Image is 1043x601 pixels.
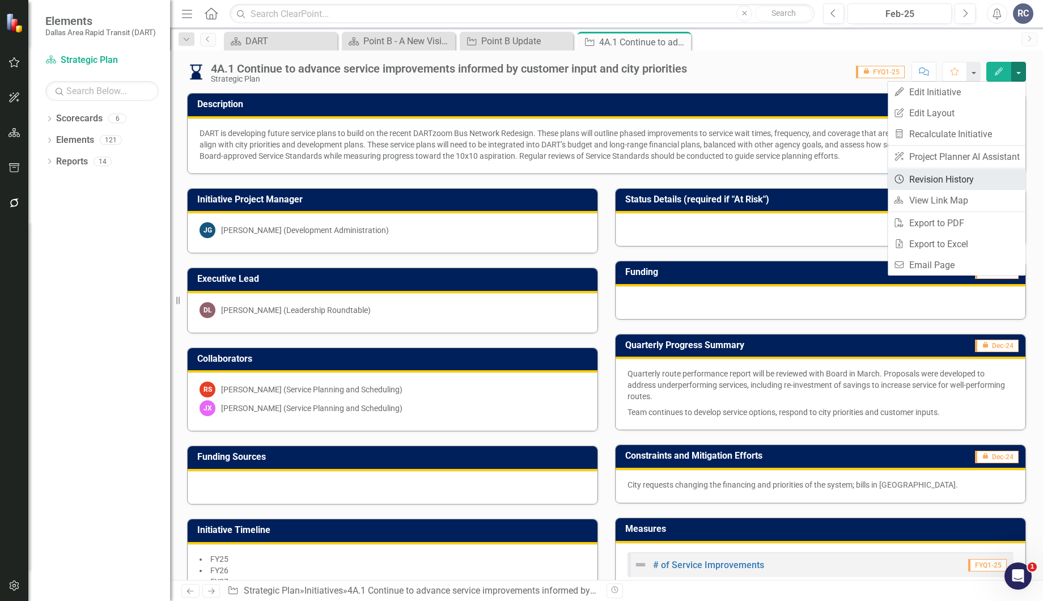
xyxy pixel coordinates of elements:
[221,403,402,414] div: [PERSON_NAME] (Service Planning and Scheduling)
[628,404,1014,418] p: Team continues to develop service options, respond to city priorities and customer inputs.
[481,34,570,48] div: Point B Update
[625,451,922,461] h3: Constraints and Mitigation Efforts
[56,155,88,168] a: Reports
[221,384,402,395] div: [PERSON_NAME] (Service Planning and Scheduling)
[244,585,300,596] a: Strategic Plan
[211,75,687,83] div: Strategic Plan
[304,585,343,596] a: Initiatives
[888,82,1025,103] a: Edit Initiative
[108,114,126,124] div: 6
[45,28,156,37] small: Dallas Area Rapid Transit (DART)
[888,124,1025,145] a: Recalculate Initiative
[45,54,159,67] a: Strategic Plan
[94,156,112,166] div: 14
[45,14,156,28] span: Elements
[463,34,570,48] a: Point B Update
[221,304,371,316] div: [PERSON_NAME] (Leadership Roundtable)
[200,400,215,416] div: JX
[888,169,1025,190] a: Revision History
[230,4,815,24] input: Search ClearPoint...
[888,146,1025,167] a: Project Planner AI Assistant
[210,577,228,586] span: FY27
[625,194,926,205] h3: Status Details (required if "At Risk")
[197,274,592,284] h3: Executive Lead
[211,62,687,75] div: 4A.1 Continue to advance service improvements informed by customer input and city priorities
[227,34,334,48] a: DART
[347,585,723,596] div: 4A.1 Continue to advance service improvements informed by customer input and city priorities
[210,566,228,575] span: FY26
[197,452,592,462] h3: Funding Sources
[100,136,122,145] div: 121
[888,190,1025,211] a: View Link Map
[975,340,1019,352] span: Dec-24
[1013,3,1033,24] button: RC
[56,112,103,125] a: Scorecards
[968,559,1007,572] span: FYQ1-25
[221,225,389,236] div: [PERSON_NAME] (Development Administration)
[200,222,215,238] div: JG
[847,3,952,24] button: Feb-25
[1028,562,1037,572] span: 1
[45,81,159,101] input: Search Below...
[6,12,26,32] img: ClearPoint Strategy
[197,99,1020,109] h3: Description
[1004,562,1032,590] iframe: Intercom live chat
[888,213,1025,234] a: Export to PDF
[245,34,334,48] div: DART
[888,255,1025,276] a: Email Page
[197,194,592,205] h3: Initiative Project Manager
[975,451,1019,463] span: Dec-24
[200,382,215,397] div: RS
[625,524,1020,534] h3: Measures
[888,103,1025,124] a: Edit Layout
[227,585,598,598] div: » »
[625,267,792,277] h3: Funding
[187,63,205,81] img: In Progress
[755,6,812,22] button: Search
[599,35,688,49] div: 4A.1 Continue to advance service improvements informed by customer input and city priorities
[851,7,948,21] div: Feb-25
[56,134,94,147] a: Elements
[197,354,592,364] h3: Collaborators
[628,479,1014,490] p: City requests changing the financing and priorities of the system; bills in [GEOGRAPHIC_DATA].
[197,525,592,535] h3: Initiative Timeline
[210,555,228,564] span: FY25
[628,368,1014,404] p: Quarterly route performance report will be reviewed with Board in March. Proposals were developed...
[888,234,1025,255] a: Export to Excel
[363,34,452,48] div: Point B - A New Vision for Mobility in [GEOGRAPHIC_DATA][US_STATE]
[634,558,647,572] img: Not Defined
[200,302,215,318] div: DL
[625,340,911,350] h3: Quarterly Progress Summary
[771,9,796,18] span: Search
[856,66,905,78] span: FYQ1-25
[345,34,452,48] a: Point B - A New Vision for Mobility in [GEOGRAPHIC_DATA][US_STATE]
[200,129,1013,160] span: DART is developing future service plans to build on the recent DARTzoom Bus Network Redesign. The...
[653,560,764,570] a: # of Service Improvements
